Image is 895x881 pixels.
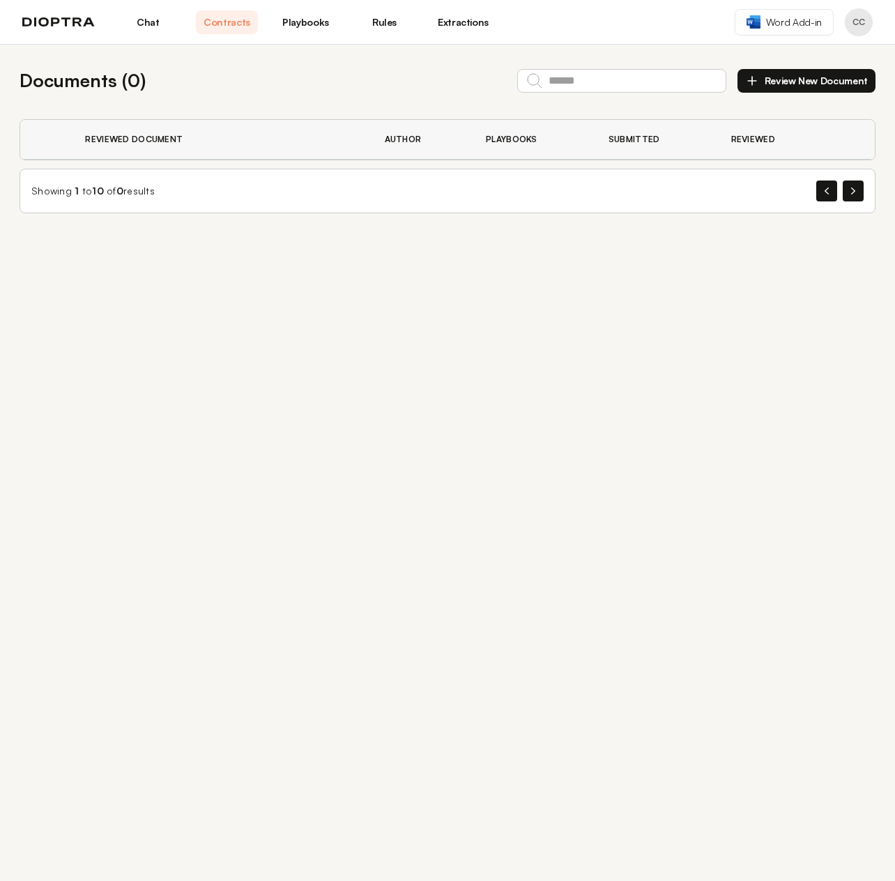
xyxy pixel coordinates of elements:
[592,120,714,160] th: Submitted
[843,181,864,201] button: Next
[275,10,337,34] a: Playbooks
[469,120,592,160] th: Playbooks
[353,10,415,34] a: Rules
[196,10,258,34] a: Contracts
[22,17,95,27] img: logo
[845,8,873,36] button: Profile menu
[92,185,104,197] span: 10
[747,15,760,29] img: word
[117,10,179,34] a: Chat
[31,184,155,198] div: Showing to of results
[75,185,79,197] span: 1
[766,15,822,29] span: Word Add-in
[68,120,367,160] th: Reviewed Document
[816,181,837,201] button: Previous
[116,185,123,197] span: 0
[432,10,494,34] a: Extractions
[368,120,470,160] th: Author
[735,9,834,36] a: Word Add-in
[20,67,146,94] h2: Documents ( 0 )
[714,120,827,160] th: Reviewed
[737,69,875,93] button: Review New Document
